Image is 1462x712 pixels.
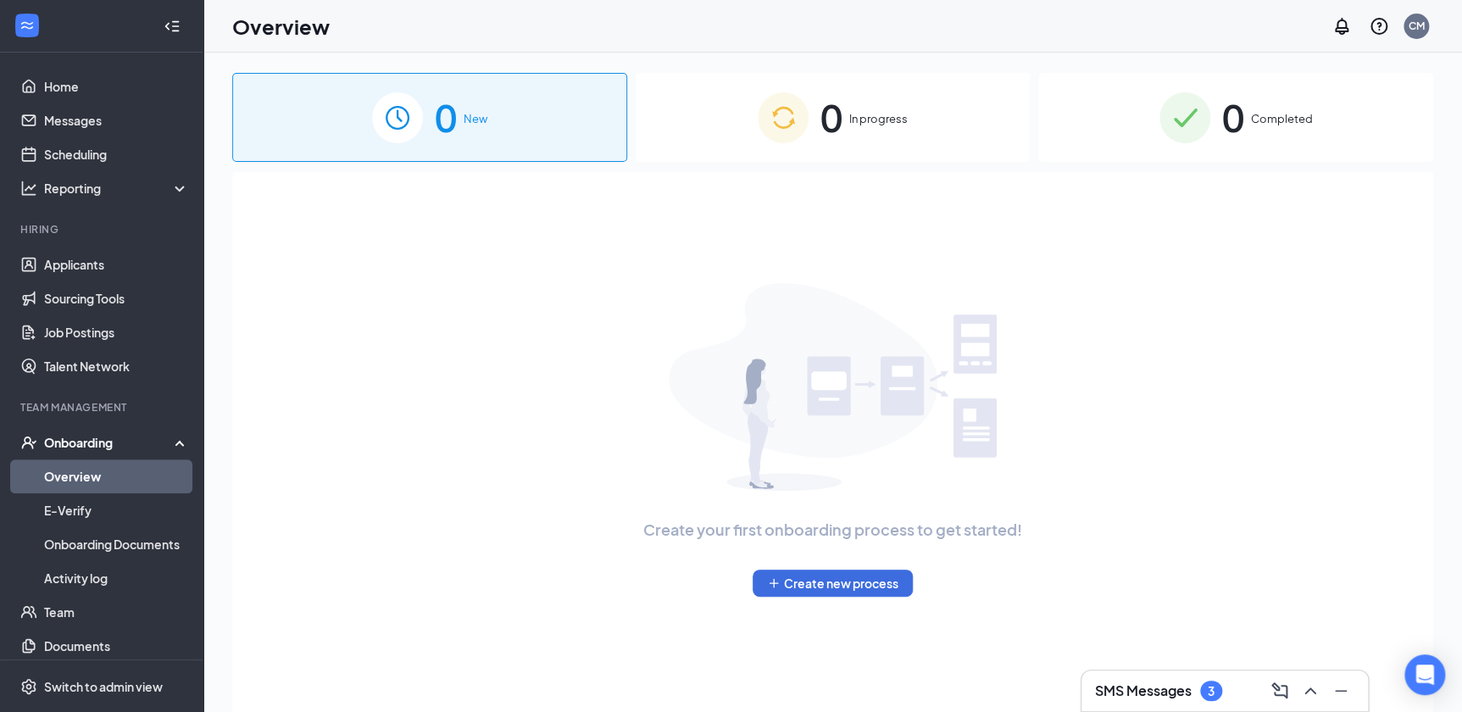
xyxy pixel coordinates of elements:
svg: UserCheck [20,434,37,451]
div: Switch to admin view [44,678,163,695]
svg: Minimize [1331,681,1351,701]
a: Sourcing Tools [44,281,189,315]
svg: Notifications [1331,16,1352,36]
svg: QuestionInfo [1369,16,1389,36]
svg: Settings [20,678,37,695]
div: Reporting [44,180,190,197]
a: Activity log [44,561,189,595]
span: Create your first onboarding process to get started! [643,518,1022,542]
div: CM [1409,19,1425,33]
span: In progress [849,110,908,127]
button: ChevronUp [1297,677,1324,704]
div: Onboarding [44,434,175,451]
a: Onboarding Documents [44,527,189,561]
button: PlusCreate new process [753,570,913,597]
svg: WorkstreamLogo [19,17,36,34]
div: Open Intercom Messenger [1404,654,1445,695]
span: Completed [1251,110,1313,127]
a: Overview [44,459,189,493]
a: Team [44,595,189,629]
svg: ChevronUp [1300,681,1320,701]
svg: Analysis [20,180,37,197]
a: Home [44,70,189,103]
a: Documents [44,629,189,663]
h3: SMS Messages [1095,681,1192,700]
span: 0 [1222,88,1244,147]
a: Job Postings [44,315,189,349]
a: Messages [44,103,189,137]
svg: Plus [767,576,781,590]
svg: ComposeMessage [1270,681,1290,701]
h1: Overview [232,12,330,41]
div: 3 [1208,684,1215,698]
svg: Collapse [164,18,181,35]
button: ComposeMessage [1266,677,1293,704]
span: New [464,110,487,127]
a: E-Verify [44,493,189,527]
span: 0 [435,88,457,147]
a: Scheduling [44,137,189,171]
div: Hiring [20,222,186,236]
button: Minimize [1327,677,1354,704]
a: Talent Network [44,349,189,383]
span: 0 [820,88,842,147]
div: Team Management [20,400,186,414]
a: Applicants [44,248,189,281]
